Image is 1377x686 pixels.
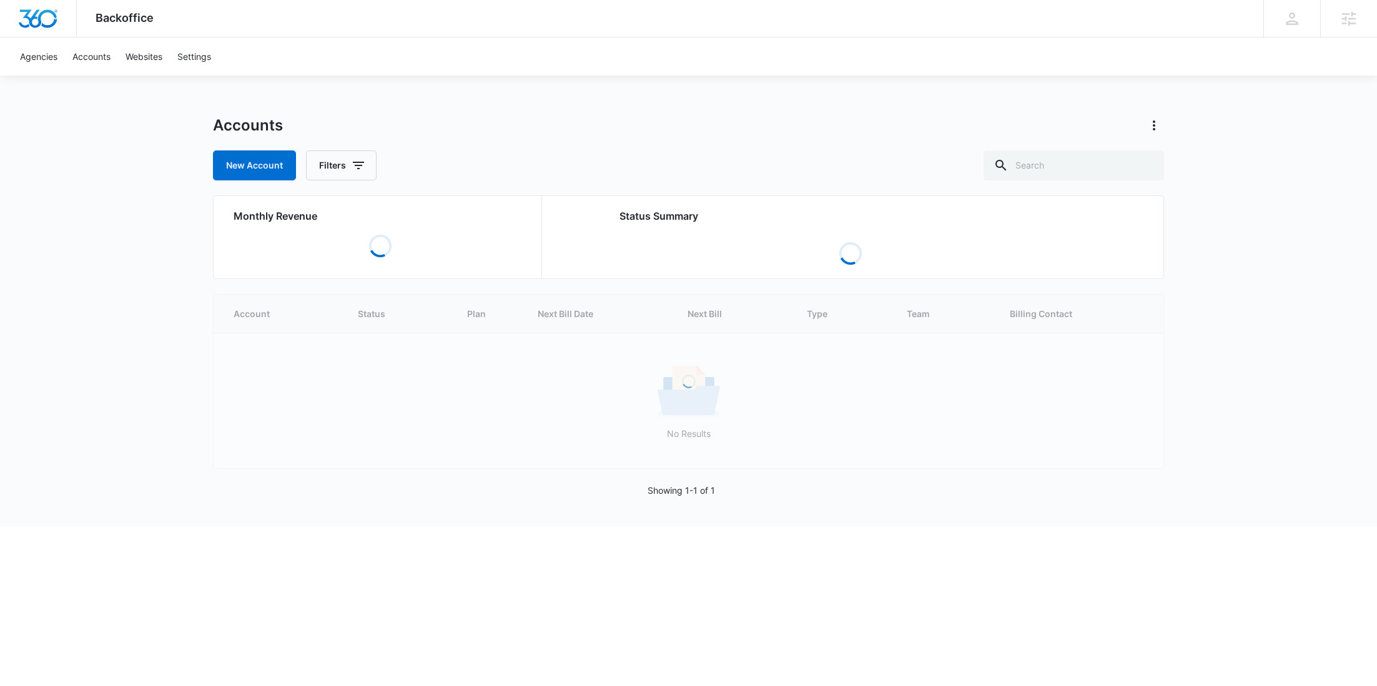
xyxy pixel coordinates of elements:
[619,208,1081,223] h2: Status Summary
[234,208,526,223] h2: Monthly Revenue
[12,37,65,76] a: Agencies
[65,37,118,76] a: Accounts
[648,484,715,497] p: Showing 1-1 of 1
[213,150,296,180] a: New Account
[984,150,1164,180] input: Search
[118,37,170,76] a: Websites
[96,11,154,24] span: Backoffice
[1144,115,1164,135] button: Actions
[213,116,283,135] h1: Accounts
[306,150,377,180] button: Filters
[170,37,219,76] a: Settings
